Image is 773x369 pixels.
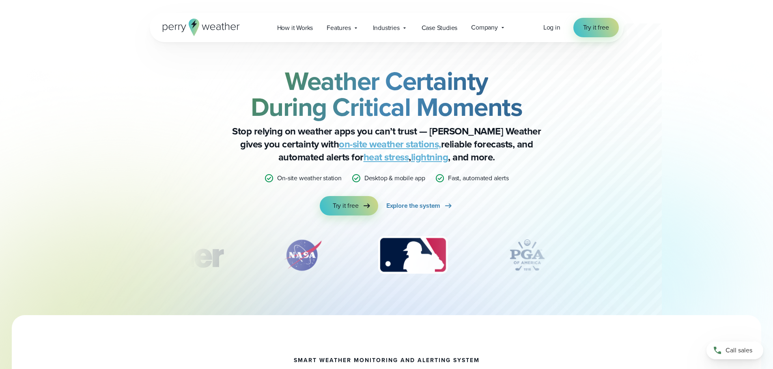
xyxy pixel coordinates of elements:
a: on-site weather stations, [339,137,441,151]
span: Explore the system [386,201,440,211]
a: Explore the system [386,196,453,215]
p: Stop relying on weather apps you can’t trust — [PERSON_NAME] Weather gives you certainty with rel... [224,125,549,164]
span: Industries [373,23,400,33]
a: Call sales [706,341,763,359]
span: Case Studies [422,23,458,33]
img: MLB.svg [370,235,456,275]
span: Company [471,23,498,32]
div: 3 of 12 [370,235,456,275]
a: heat stress [364,150,409,164]
span: Features [327,23,351,33]
div: 1 of 12 [120,235,235,275]
p: Desktop & mobile app [364,173,425,183]
img: PGA.svg [495,235,560,275]
a: Try it free [573,18,619,37]
span: Try it free [333,201,359,211]
div: 4 of 12 [495,235,560,275]
img: Turner-Construction_1.svg [120,235,235,275]
img: NASA.svg [274,235,331,275]
div: 2 of 12 [274,235,331,275]
a: Log in [543,23,560,32]
p: On-site weather station [277,173,341,183]
p: Fast, automated alerts [448,173,509,183]
div: slideshow [190,235,583,279]
a: lightning [411,150,448,164]
span: Try it free [583,23,609,32]
strong: Weather Certainty During Critical Moments [251,62,523,126]
span: Call sales [726,346,752,355]
a: How it Works [270,19,320,36]
h1: smart weather monitoring and alerting system [294,357,480,364]
span: How it Works [277,23,313,33]
a: Case Studies [415,19,465,36]
a: Try it free [320,196,378,215]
